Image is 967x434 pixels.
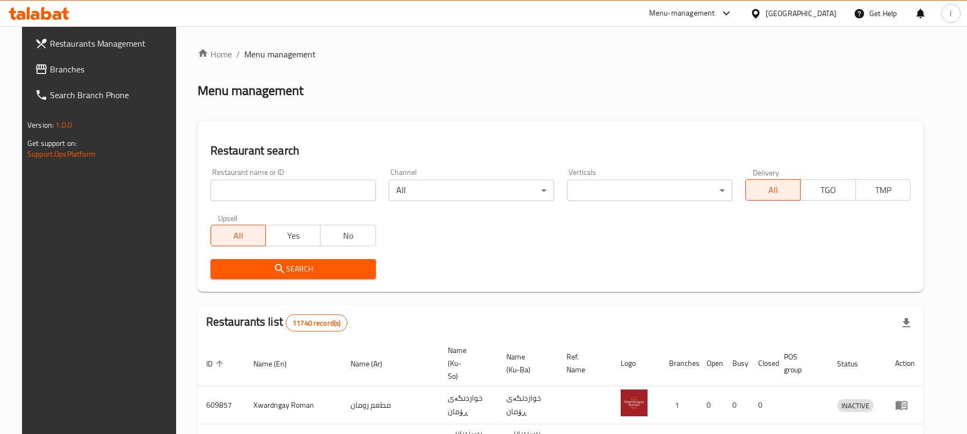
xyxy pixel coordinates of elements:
[50,37,175,50] span: Restaurants Management
[210,180,376,201] input: Search for restaurant name or ID..
[253,357,301,370] span: Name (En)
[698,386,724,424] td: 0
[660,341,698,386] th: Branches
[198,48,232,61] a: Home
[439,386,498,424] td: خواردنگەی ڕۆمان
[566,350,599,376] span: Ref. Name
[745,179,801,201] button: All
[215,228,261,244] span: All
[612,341,660,386] th: Logo
[621,389,648,416] img: Xwardngay Roman
[27,136,77,150] span: Get support on:
[750,182,796,198] span: All
[448,344,485,382] span: Name (Ku-So)
[837,357,872,370] span: Status
[805,182,851,198] span: TGO
[27,147,96,161] a: Support.OpsPlatform
[236,48,240,61] li: /
[660,386,698,424] td: 1
[753,168,780,176] label: Delivery
[766,8,837,19] div: [GEOGRAPHIC_DATA]
[784,350,816,376] span: POS group
[698,341,724,386] th: Open
[837,400,874,412] span: INACTIVE
[886,341,924,386] th: Action
[210,225,266,246] button: All
[198,48,924,61] nav: breadcrumb
[895,399,915,411] div: Menu
[320,225,375,246] button: No
[325,228,371,244] span: No
[724,386,750,424] td: 0
[860,182,906,198] span: TMP
[837,399,874,412] div: INACTIVE
[55,118,72,132] span: 1.0.0
[649,7,715,20] div: Menu-management
[198,82,303,99] h2: Menu management
[286,318,347,328] span: 11740 record(s)
[26,56,184,82] a: Branches
[893,310,919,336] div: Export file
[498,386,558,424] td: خواردنگەی ڕۆمان
[50,89,175,101] span: Search Branch Phone
[800,179,855,201] button: TGO
[210,259,376,279] button: Search
[351,357,396,370] span: Name (Ar)
[389,180,554,201] div: All
[206,357,227,370] span: ID
[26,31,184,56] a: Restaurants Management
[206,314,348,332] h2: Restaurants list
[244,48,316,61] span: Menu management
[567,180,732,201] div: ​
[855,179,911,201] button: TMP
[342,386,439,424] td: مطعم رومان
[210,143,911,159] h2: Restaurant search
[270,228,316,244] span: Yes
[724,341,750,386] th: Busy
[506,350,545,376] span: Name (Ku-Ba)
[27,118,54,132] span: Version:
[286,314,347,332] div: Total records count
[950,8,951,19] span: l
[198,386,245,424] td: 609857
[245,386,342,424] td: Xwardngay Roman
[265,225,321,246] button: Yes
[26,82,184,108] a: Search Branch Phone
[219,262,367,276] span: Search
[750,341,775,386] th: Closed
[50,63,175,76] span: Branches
[750,386,775,424] td: 0
[218,214,238,222] label: Upsell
